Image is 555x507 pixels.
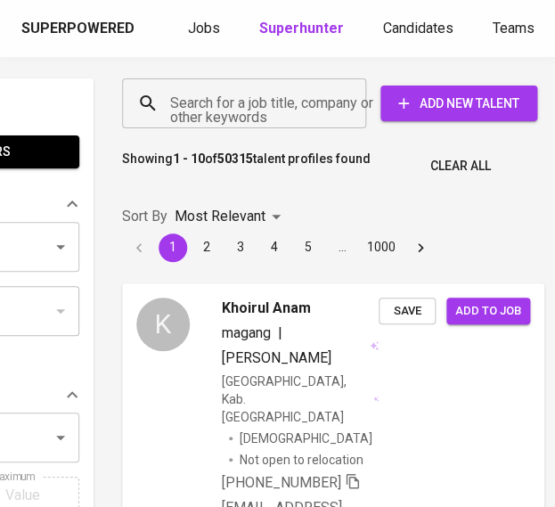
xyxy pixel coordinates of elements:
[122,233,437,262] nav: pagination navigation
[294,233,322,262] button: Go to page 5
[217,151,253,166] b: 50315
[380,86,537,121] button: Add New Talent
[278,323,282,344] span: |
[222,324,271,341] span: magang
[388,301,427,322] span: Save
[493,20,535,37] span: Teams
[383,20,453,37] span: Candidates
[395,93,523,115] span: Add New Talent
[222,298,311,319] span: Khoirul Anam
[406,233,435,262] button: Go to next page
[222,372,379,426] div: [GEOGRAPHIC_DATA], Kab. [GEOGRAPHIC_DATA]
[240,451,363,469] p: Not open to relocation
[226,233,255,262] button: Go to page 3
[122,206,167,227] p: Sort By
[383,18,457,40] a: Candidates
[122,150,371,183] p: Showing of talent profiles found
[48,425,73,450] button: Open
[430,155,491,177] span: Clear All
[455,301,521,322] span: Add to job
[188,18,224,40] a: Jobs
[192,233,221,262] button: Go to page 2
[260,233,289,262] button: Go to page 4
[222,349,331,366] span: [PERSON_NAME]
[259,18,347,40] a: Superhunter
[222,474,341,491] span: [PHONE_NUMBER]
[259,20,344,37] b: Superhunter
[48,234,73,259] button: Open
[175,206,265,227] p: Most Relevant
[21,19,135,39] div: Superpowered
[188,20,220,37] span: Jobs
[159,233,187,262] button: page 1
[362,233,401,262] button: Go to page 1000
[423,150,498,183] button: Clear All
[136,298,190,351] div: K
[21,19,138,39] a: Superpowered
[173,151,205,166] b: 1 - 10
[379,298,436,325] button: Save
[175,200,287,233] div: Most Relevant
[493,18,538,40] a: Teams
[446,298,530,325] button: Add to job
[240,429,375,447] span: [DEMOGRAPHIC_DATA]
[328,238,356,256] div: …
